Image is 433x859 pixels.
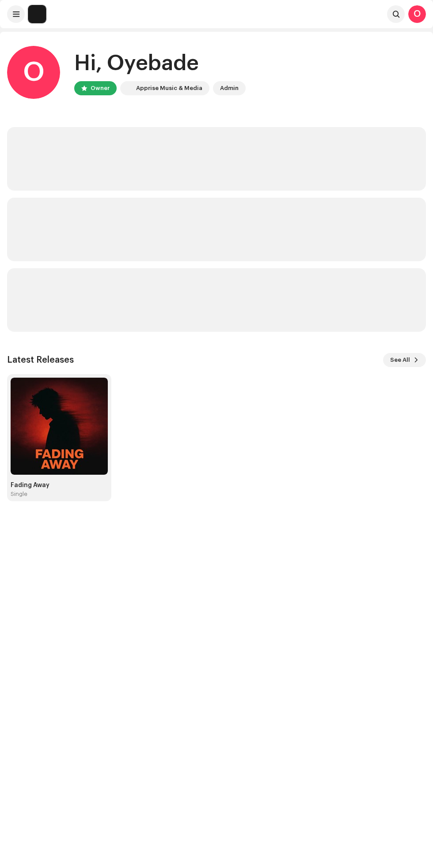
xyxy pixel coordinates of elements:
[11,491,27,498] div: Single
[122,83,133,94] img: 1c16f3de-5afb-4452-805d-3f3454e20b1b
[136,83,202,94] div: Apprise Music & Media
[383,353,426,367] button: See All
[390,351,410,369] span: See All
[408,5,426,23] div: O
[11,378,108,475] img: cf377f0e-3de8-4c90-b9d8-01a1d5cf4b80
[7,353,74,367] h3: Latest Releases
[74,49,246,78] div: Hi, Oyebade
[220,83,239,94] div: Admin
[91,83,110,94] div: Owner
[7,46,60,99] div: O
[11,482,108,489] div: Fading Away
[28,5,46,23] img: 1c16f3de-5afb-4452-805d-3f3454e20b1b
